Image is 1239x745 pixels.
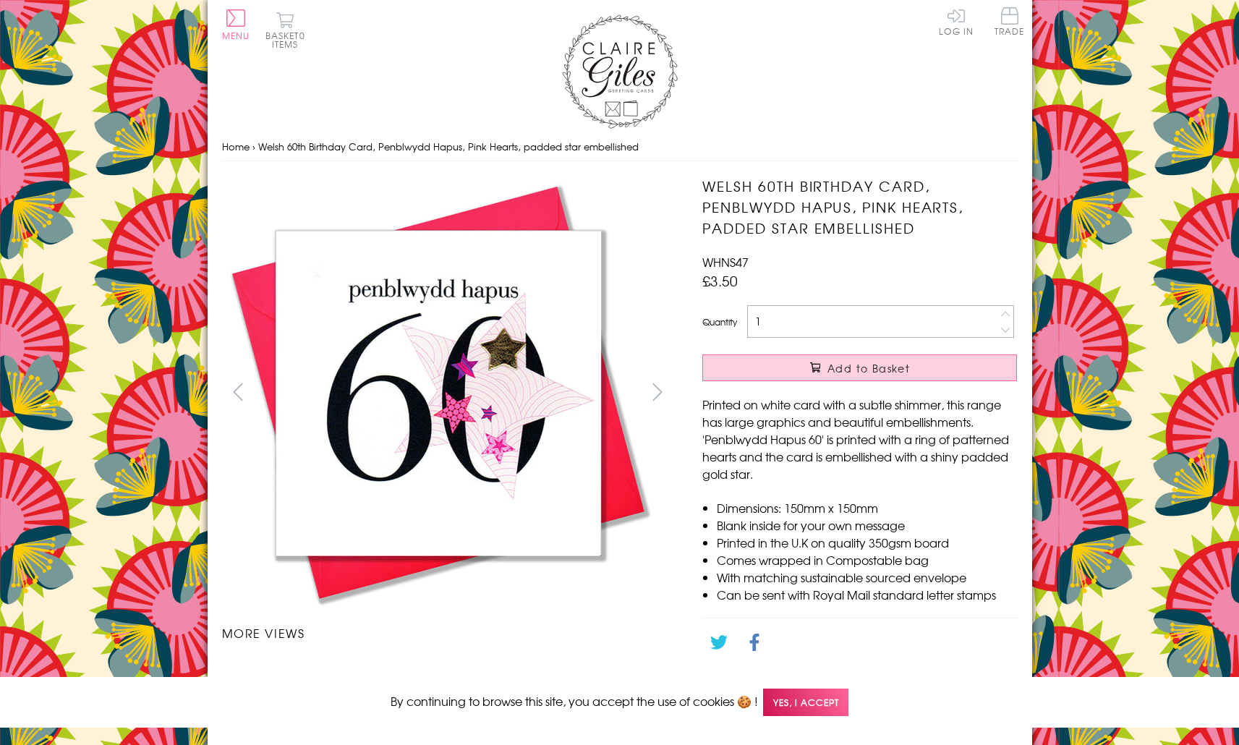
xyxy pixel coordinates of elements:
[222,140,250,153] a: Home
[222,624,674,642] h3: More views
[265,12,305,48] button: Basket0 items
[222,656,335,688] li: Carousel Page 1 (Current Slide)
[222,656,674,720] ul: Carousel Pagination
[715,673,855,690] a: Go back to the collection
[717,586,1017,603] li: Can be sent with Royal Mail standard letter stamps
[222,132,1018,162] nav: breadcrumbs
[717,516,1017,534] li: Blank inside for your own message
[763,689,848,717] span: Yes, I accept
[717,499,1017,516] li: Dimensions: 150mm x 150mm
[335,656,448,688] li: Carousel Page 2
[391,673,391,674] img: Welsh 60th Birthday Card, Penblwydd Hapus, Pink Hearts, padded star embellished
[222,375,255,408] button: prev
[702,176,1017,238] h1: Welsh 60th Birthday Card, Penblwydd Hapus, Pink Hearts, padded star embellished
[222,9,250,40] button: Menu
[702,354,1017,381] button: Add to Basket
[272,29,305,51] span: 0 items
[258,140,639,153] span: Welsh 60th Birthday Card, Penblwydd Hapus, Pink Hearts, padded star embellished
[617,673,618,674] img: Welsh 60th Birthday Card, Penblwydd Hapus, Pink Hearts, padded star embellished
[448,656,561,688] li: Carousel Page 3
[717,551,1017,569] li: Comes wrapped in Compostable bag
[702,396,1017,482] p: Printed on white card with a subtle shimmer, this range has large graphics and beautiful embellis...
[995,7,1025,38] a: Trade
[252,140,255,153] span: ›
[561,656,673,688] li: Carousel Page 4
[717,569,1017,586] li: With matching sustainable sourced envelope
[504,673,505,674] img: Welsh 60th Birthday Card, Penblwydd Hapus, Pink Hearts, padded star embellished
[702,253,749,271] span: WHNS47
[222,29,250,42] span: Menu
[717,534,1017,551] li: Printed in the U.K on quality 350gsm board
[641,375,673,408] button: next
[827,361,910,375] span: Add to Basket
[995,7,1025,35] span: Trade
[939,7,974,35] a: Log In
[702,315,737,328] label: Quantity
[562,14,678,129] img: Claire Giles Greetings Cards
[702,271,738,291] span: £3.50
[673,176,1107,610] img: Welsh 60th Birthday Card, Penblwydd Hapus, Pink Hearts, padded star embellished
[221,176,655,610] img: Welsh 60th Birthday Card, Penblwydd Hapus, Pink Hearts, padded star embellished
